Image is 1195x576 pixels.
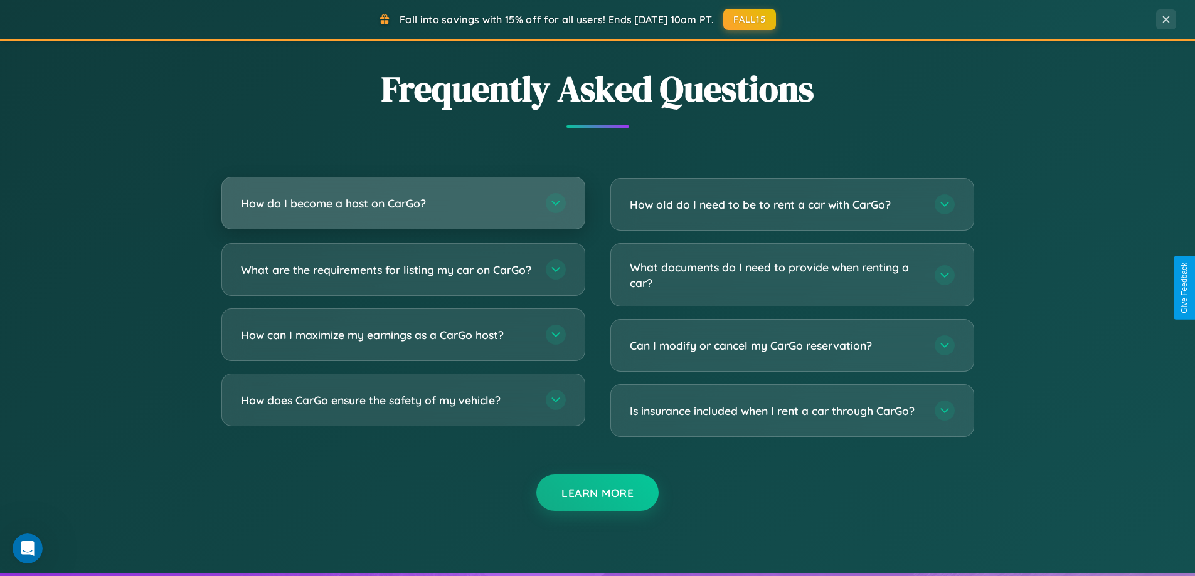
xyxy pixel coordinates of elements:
iframe: Intercom live chat [13,533,43,563]
h3: Can I modify or cancel my CarGo reservation? [630,338,922,353]
h2: Frequently Asked Questions [221,65,974,113]
h3: How do I become a host on CarGo? [241,196,533,211]
h3: How old do I need to be to rent a car with CarGo? [630,197,922,212]
h3: What are the requirements for listing my car on CarGo? [241,262,533,278]
button: Learn More [536,474,659,511]
h3: How does CarGo ensure the safety of my vehicle? [241,392,533,408]
h3: How can I maximize my earnings as a CarGo host? [241,327,533,343]
h3: What documents do I need to provide when renting a car? [630,259,922,290]
span: Fall into savings with 15% off for all users! Ends [DATE] 10am PT. [400,13,714,26]
button: FALL15 [723,9,776,30]
h3: Is insurance included when I rent a car through CarGo? [630,403,922,419]
div: Give Feedback [1180,263,1189,313]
